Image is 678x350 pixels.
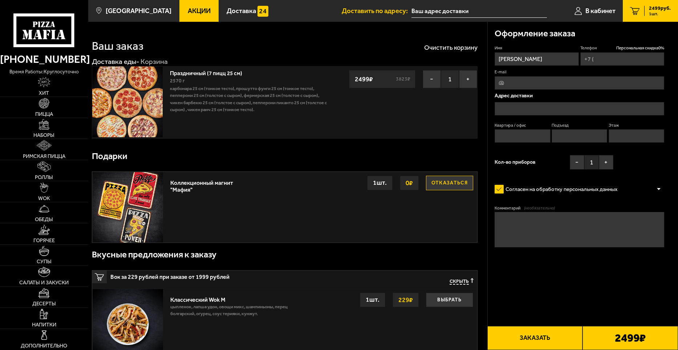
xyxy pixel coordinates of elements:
[141,57,168,66] div: Корзина
[495,29,575,38] h3: Оформление заказа
[170,303,293,321] p: цыпленок, лапша удон, овощи микс, шампиньоны, перец болгарский, огурец, соус терияки, кунжут.
[395,77,411,82] s: 3823 ₽
[495,182,624,196] label: Согласен на обработку персональных данных
[227,8,256,15] span: Доставка
[495,205,664,211] label: Комментарий
[584,155,599,170] span: 1
[353,72,375,86] strong: 2499 ₽
[450,278,474,285] button: Скрыть
[257,6,268,16] img: 15daf4d41897b9f0e9f617042186c801.svg
[110,270,341,280] span: Вок за 229 рублей при заказе от 1999 рублей
[580,45,664,51] label: Телефон
[367,176,393,190] div: 1 шт.
[32,322,56,327] span: Напитки
[404,176,415,190] strong: 0 ₽
[495,45,578,51] label: Имя
[424,44,478,51] button: Очистить корзину
[423,70,441,88] button: −
[21,343,67,348] span: Дополнительно
[170,85,327,113] p: Карбонара 25 см (тонкое тесто), Прошутто Фунги 25 см (тонкое тесто), Пепперони 25 см (толстое с с...
[585,8,616,15] span: В кабинет
[570,155,584,170] button: −
[33,133,54,138] span: Наборы
[426,176,473,190] button: Отказаться
[33,238,55,243] span: Горячее
[188,8,211,15] span: Акции
[39,90,49,95] span: Хит
[649,6,671,11] span: 2499 руб.
[495,93,664,98] p: Адрес доставки
[92,172,477,243] a: Коллекционный магнит "Мафия"Отказаться0₽1шт.
[495,52,578,66] input: Имя
[92,250,216,259] h3: Вкусные предложения к заказу
[552,122,607,128] label: Подъезд
[397,293,415,307] strong: 229 ₽
[495,160,535,165] span: Кол-во приборов
[487,326,583,350] button: Заказать
[342,8,411,15] span: Доставить по адресу:
[524,205,555,211] span: (необязательно)
[92,40,143,52] h1: Ваш заказ
[495,76,664,90] input: @
[38,196,50,201] span: WOK
[92,152,127,160] h3: Подарки
[170,78,185,84] span: 2570 г
[170,293,293,303] div: Классический Wok M
[615,332,646,343] b: 2499 ₽
[580,52,664,66] input: +7 (
[450,278,469,285] span: Скрыть
[37,259,52,264] span: Супы
[609,122,664,128] label: Этаж
[360,293,385,307] div: 1 шт.
[459,70,477,88] button: +
[599,155,613,170] button: +
[441,70,459,88] span: 1
[495,69,664,75] label: E-mail
[649,12,671,16] span: 1 шт.
[170,176,237,193] div: Коллекционный магнит "Мафия"
[32,301,56,306] span: Десерты
[411,4,547,18] input: Ваш адрес доставки
[35,217,53,222] span: Обеды
[106,8,171,15] span: [GEOGRAPHIC_DATA]
[19,280,69,285] span: Салаты и закуски
[35,175,53,180] span: Роллы
[92,57,139,66] a: Доставка еды-
[35,111,53,117] span: Пицца
[495,122,550,128] label: Квартира / офис
[170,68,249,77] a: Праздничный (7 пицц 25 см)
[23,154,65,159] span: Римская пицца
[426,293,473,307] button: Выбрать
[616,45,664,51] span: Персональная скидка 0 %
